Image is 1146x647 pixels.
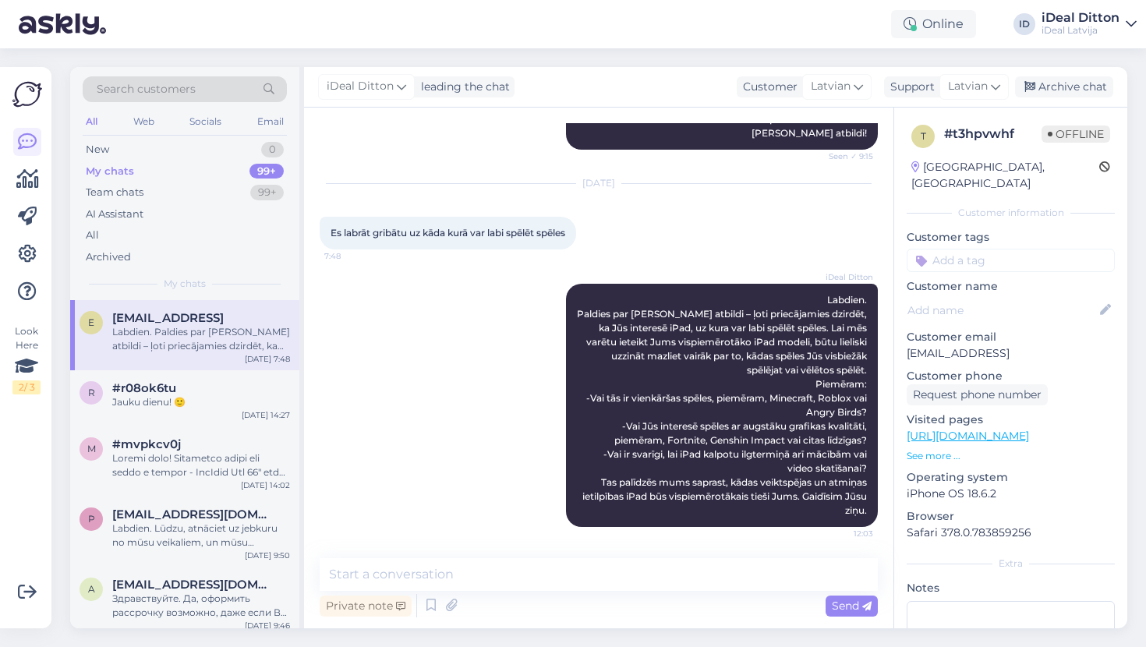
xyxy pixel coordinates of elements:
span: iDeal Ditton [815,271,873,283]
p: Browser [907,508,1115,525]
img: Askly Logo [12,80,42,109]
div: Loremi dolo! Sitametco adipi eli seddo e tempor - IncIdid Utl 66" etd 06" ma aliq Enima M1 Veni q... [112,451,290,479]
div: Здравствуйте. Да, оформить рассрочку возможно, даже если Вы иностранный студент, при наличии офиц... [112,592,290,620]
span: 7:48 [324,250,383,262]
div: 99+ [250,185,284,200]
p: iPhone OS 18.6.2 [907,486,1115,502]
p: Customer tags [907,229,1115,246]
span: Es labrāt gribātu uz kāda kurā var labi spēlēt spēles [331,227,565,239]
div: Customer information [907,206,1115,220]
span: 12:03 [815,528,873,539]
div: leading the chat [415,79,510,95]
input: Add name [907,302,1097,319]
span: m [87,443,96,454]
p: Operating system [907,469,1115,486]
span: elza.vitolina@icloud.cim [112,311,224,325]
div: AI Assistant [86,207,143,222]
p: [EMAIL_ADDRESS] [907,345,1115,362]
div: Labdien. Paldies par [PERSON_NAME] atbildi – ļoti priecājamies dzirdēt, ka Jūs interesē iPad, uz ... [112,325,290,353]
div: Request phone number [907,384,1048,405]
div: Support [884,79,935,95]
span: iDeal Ditton [327,78,394,95]
span: #mvpkcv0j [112,437,181,451]
p: Customer email [907,329,1115,345]
div: [DATE] 7:48 [245,353,290,365]
span: e [88,316,94,328]
div: [GEOGRAPHIC_DATA], [GEOGRAPHIC_DATA] [911,159,1099,192]
p: Customer name [907,278,1115,295]
p: Notes [907,580,1115,596]
div: [DATE] 14:02 [241,479,290,491]
div: # t3hpvwhf [944,125,1042,143]
input: Add a tag [907,249,1115,272]
div: Archived [86,249,131,265]
span: Send [832,599,872,613]
a: [URL][DOMAIN_NAME] [907,429,1029,443]
div: New [86,142,109,157]
span: Search customers [97,81,196,97]
span: Seen ✓ 9:15 [815,150,873,162]
div: Archive chat [1015,76,1113,97]
span: p [88,513,95,525]
span: Latvian [811,78,851,95]
div: 0 [261,142,284,157]
p: Visited pages [907,412,1115,428]
div: Customer [737,79,798,95]
span: Offline [1042,126,1110,143]
span: My chats [164,277,206,291]
div: Extra [907,557,1115,571]
div: All [86,228,99,243]
p: Customer phone [907,368,1115,384]
div: Socials [186,111,225,132]
div: iDeal Ditton [1042,12,1119,24]
div: Team chats [86,185,143,200]
div: iDeal Latvija [1042,24,1119,37]
a: iDeal DittoniDeal Latvija [1042,12,1137,37]
div: Jauku dienu! 🙂 [112,395,290,409]
span: Latvian [948,78,988,95]
p: Safari 378.0.783859256 [907,525,1115,541]
div: [DATE] [320,176,878,190]
div: All [83,111,101,132]
div: Online [891,10,976,38]
p: See more ... [907,449,1115,463]
div: Labdien. Lūdzu, atnāciet uz jebkuru no mūsu veikaliem, un mūsu darbinieki ar prieku palīdzēs Jums... [112,521,290,550]
div: [DATE] 9:46 [245,620,290,631]
div: Private note [320,596,412,617]
div: Look Here [12,324,41,394]
div: Web [130,111,157,132]
div: 99+ [249,164,284,179]
span: t [921,130,926,142]
div: My chats [86,164,134,179]
div: ID [1013,13,1035,35]
div: Email [254,111,287,132]
div: [DATE] 14:27 [242,409,290,421]
span: #r08ok6tu [112,381,176,395]
div: [DATE] 9:50 [245,550,290,561]
span: a [88,583,95,595]
span: avazbekxojamatov7@gmail.com [112,578,274,592]
span: r [88,387,95,398]
span: patricija.strazdina@gmail.com [112,507,274,521]
div: 2 / 3 [12,380,41,394]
